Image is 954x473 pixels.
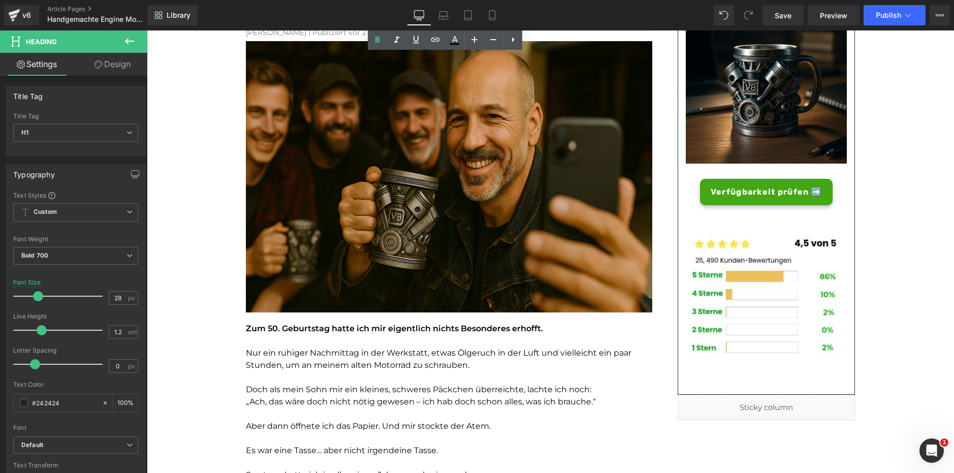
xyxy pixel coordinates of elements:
[13,279,41,286] div: Font Size
[13,313,138,320] div: Line Height
[456,5,480,25] a: Tablet
[919,438,944,463] iframe: Intercom live chat
[820,10,847,21] span: Preview
[32,397,97,408] input: Color
[99,391,344,400] font: Aber dann öffnete ich das Papier. Und mir stockte der Atem.
[930,5,950,25] button: More
[13,381,138,388] div: Text Color
[34,208,57,216] b: Custom
[26,38,57,46] span: Heading
[13,424,138,431] div: Font
[99,439,336,449] font: So etwas hatte ich in all meinen Jahren noch nie gesehen.
[13,462,138,469] div: Text Transform
[738,5,758,25] button: Redo
[47,15,145,23] span: Handgemachte Engine Motor Adv
[20,9,33,22] div: v6
[76,53,149,76] a: Design
[128,363,137,369] span: px
[99,354,444,364] font: Doch als mein Sohn mir ein kleines, schweres Päckchen überreichte, lachte ich noch:
[167,11,190,20] span: Library
[940,438,948,447] span: 1
[431,5,456,25] a: Laptop
[714,5,734,25] button: Undo
[876,11,901,19] span: Publish
[13,113,138,120] div: Title Tag
[808,5,860,25] a: Preview
[13,86,43,101] div: Title Tag
[21,441,43,450] i: Default
[99,415,291,425] font: Es war eine Tasse… aber nicht irgendeine Tasse.
[21,251,48,259] b: Bold 700
[13,165,55,179] div: Typography
[4,5,39,25] a: v6
[407,5,431,25] a: Desktop
[553,148,686,175] a: Verfügbarkeit prüfen ➡️
[147,5,198,25] a: New Library
[480,5,504,25] a: Mobile
[99,366,449,376] font: „Ach, das wäre doch nicht nötig gewesen – ich hab doch schon alles, was ich brauche.“
[21,129,28,136] b: H1
[99,293,396,303] font: Zum 50. Geburtstag hatte ich mir eigentlich nichts Besonderes erhofft.
[13,347,138,354] div: Letter Spacing
[47,5,164,13] a: Article Pages
[128,295,137,301] span: px
[128,329,137,335] span: em
[113,394,138,412] div: %
[13,191,138,199] div: Text Styles
[564,155,675,168] span: Verfügbarkeit prüfen ➡️
[864,5,926,25] button: Publish
[775,10,791,21] span: Save
[13,236,138,243] div: Font Weight
[99,318,485,339] font: Nur ein ruhiger Nachmittag in der Werkstatt, etwas Ölgeruch in der Luft und vielleicht ein paar S...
